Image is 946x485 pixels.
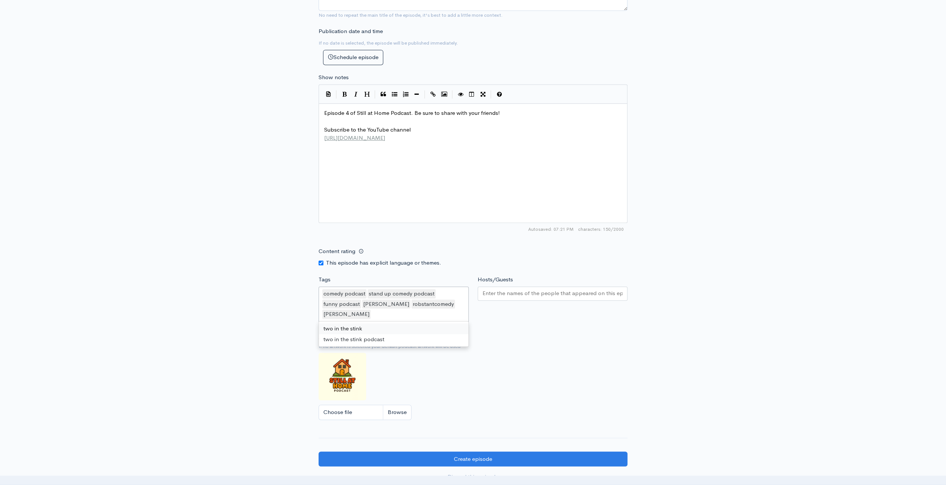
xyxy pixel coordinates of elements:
span: 150/2000 [578,226,624,233]
button: Create Link [427,89,439,100]
input: Enter the names of the people that appeared on this episode [482,289,623,298]
div: [PERSON_NAME] [322,310,371,319]
button: Schedule episode [323,50,383,65]
label: Tags [319,275,330,284]
button: Italic [350,89,361,100]
input: Create episode [319,452,627,467]
button: Toggle Side by Side [466,89,477,100]
label: Publication date and time [319,27,383,36]
small: No need to repeat the main title of the episode, it's best to add a little more context. [319,12,503,18]
button: Heading [361,89,372,100]
i: | [336,90,337,99]
button: Markdown Guide [494,89,505,100]
label: Content rating [319,244,355,259]
button: Insert Image [439,89,450,100]
div: funny podcast [322,300,361,309]
button: Toggle Fullscreen [477,89,488,100]
i: | [491,90,491,99]
button: Toggle Preview [455,89,466,100]
i: | [424,90,425,99]
div: [PERSON_NAME] [362,300,410,309]
label: Show notes [319,73,349,82]
button: Bold [339,89,350,100]
span: [URL][DOMAIN_NAME] [324,134,385,141]
button: Generic List [389,89,400,100]
div: robstantcomedy [411,300,455,309]
label: Hosts/Guests [478,275,513,284]
label: This episode has explicit language or themes. [326,259,441,267]
div: comedy podcast [322,289,367,298]
button: Insert Horizontal Line [411,89,422,100]
div: two in the stink podcast [319,334,468,345]
div: two in the stink [319,323,468,334]
span: Subscribe to the YouTube channel [324,126,411,133]
button: Insert Show Notes Template [323,88,334,99]
i: | [452,90,453,99]
button: Quote [378,89,389,100]
span: Autosaved: 07:21 PM [528,226,574,233]
span: Episode 4 of Still at Home Podcast. Be sure to share with your friends! [324,109,500,116]
button: Numbered List [400,89,411,100]
small: If no date is selected, the episode will be published immediately. [319,40,458,46]
small: If no artwork is selected your default podcast artwork will be used [319,343,627,350]
div: stand up comedy podcast [368,289,436,298]
a: Discard this episode [319,469,627,485]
